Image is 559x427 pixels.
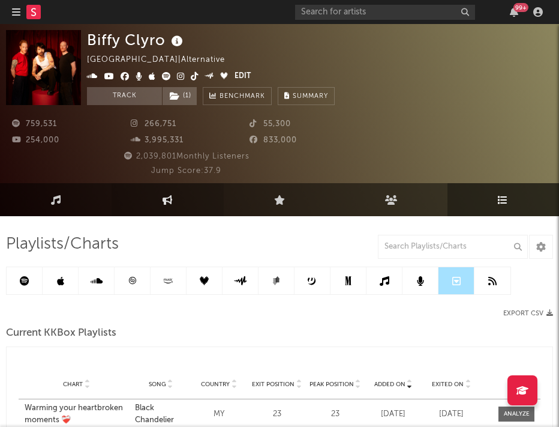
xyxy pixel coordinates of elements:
button: (1) [163,87,197,105]
button: Edit [235,70,251,84]
span: Current KKBox Playlists [6,326,116,341]
div: Biffy Clyro [87,30,186,50]
input: Search for artists [295,5,475,20]
span: Chart [63,381,83,388]
button: Summary [278,87,335,105]
div: [DATE] [367,408,419,420]
span: 833,000 [250,136,297,144]
div: 23 [251,408,303,420]
div: 99 + [513,3,528,12]
span: Summary [293,93,328,100]
a: Benchmark [203,87,272,105]
input: Search Playlists/Charts [378,235,528,259]
span: Song [149,381,166,388]
div: 23 [309,408,361,420]
span: 266,751 [131,120,176,128]
span: Country [201,381,230,388]
span: 2,039,801 Monthly Listeners [122,153,250,160]
span: Exit Position [252,381,294,388]
button: Export CSV [503,310,553,317]
span: 254,000 [12,136,59,144]
span: 759,531 [12,120,57,128]
button: Track [87,87,162,105]
div: [GEOGRAPHIC_DATA] | Alternative [87,53,239,67]
span: Jump Score: 37.9 [151,167,221,175]
span: Benchmark [220,89,265,104]
div: MY [193,408,245,420]
span: Added On [374,381,405,388]
a: Warming your heartbroken moments ❤️‍🩹 [25,402,129,426]
span: Playlists/Charts [6,237,119,252]
span: Exited On [432,381,464,388]
span: ( 1 ) [162,87,197,105]
button: 99+ [510,7,518,17]
span: Peak Position [309,381,354,388]
span: 3,995,331 [131,136,184,144]
span: 55,300 [250,120,291,128]
a: Black Chandelier [135,402,187,426]
div: [DATE] [425,408,477,420]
